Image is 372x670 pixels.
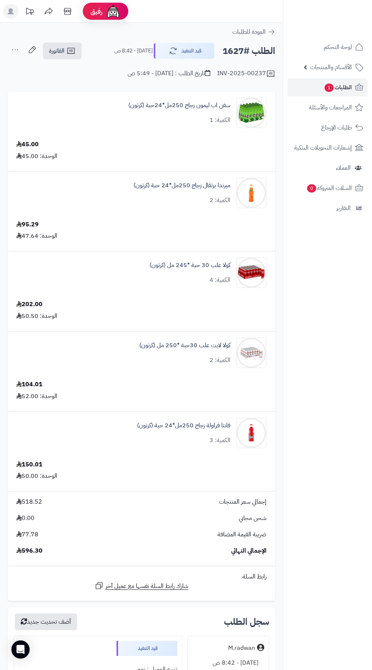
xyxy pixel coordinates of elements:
[43,43,82,59] a: الفاتورة
[307,184,317,193] span: 0
[306,183,352,193] span: السلات المتروكة
[324,42,352,52] span: لوحة التحكم
[139,341,230,350] a: كولا لايت علب 30حبة *250 مل (كرتون)
[320,8,365,24] img: logo-2.png
[232,27,275,36] a: العودة للطلبات
[232,27,266,36] span: العودة للطلبات
[222,43,275,59] h2: الطلب #1627
[90,7,102,16] span: رفيق
[236,178,266,208] img: 1747574773-e61c9a19-4e83-4320-9f6a-9483b2a3-90x90.jpg
[128,101,230,110] a: سفن اب ليمون زجاج 250مل*24حبة (كرتون)
[128,69,210,78] div: تاريخ الطلب : [DATE] - 5:49 ص
[288,38,367,56] a: لوحة التحكم
[288,139,367,157] a: إشعارات التحويلات البنكية
[228,644,255,653] div: M.radwan
[16,498,42,506] span: 518.52
[16,460,43,469] div: 150.01
[288,98,367,117] a: المراجعات والأسئلة
[236,258,266,288] img: 1747639907-81i6J6XeK8L._AC_SL1500-90x90.jpg
[16,152,57,161] div: الوحدة: 45.00
[210,436,230,445] div: الكمية: 3
[294,142,352,153] span: إشعارات التحويلات البنكية
[137,421,230,430] a: فانتا فراولة زجاج 250مل*24 حبة (كرتون)
[288,159,367,177] a: العملاء
[16,530,38,539] span: 77.78
[321,122,352,133] span: طلبات الإرجاع
[150,261,230,270] a: كولا علب 30 حبة *245 مل (كرتون)
[288,199,367,217] a: التقارير
[210,276,230,284] div: الكمية: 4
[134,181,230,190] a: ميرندا برتقال زجاج 250مل*24 حبة (كرتون)
[236,98,266,128] img: 1747541821-41b3e9c9-b122-4b85-a7a7-6bf0eb40-90x90.jpg
[16,472,57,480] div: الوحدة: 50.00
[117,641,177,656] div: قيد التنفيذ
[224,617,269,626] h3: سجل الطلب
[114,47,153,55] small: [DATE] - 8:42 ص
[336,163,351,173] span: العملاء
[16,300,43,309] div: 202.00
[336,203,351,213] span: التقارير
[16,380,43,389] div: 104.01
[210,196,230,205] div: الكمية: 2
[16,140,39,149] div: 45.00
[106,4,121,19] img: ai-face.png
[15,613,77,630] button: أضف تحديث جديد
[49,46,65,55] span: الفاتورة
[288,179,367,197] a: السلات المتروكة0
[210,116,230,125] div: الكمية: 1
[324,82,352,93] span: الطلبات
[309,102,352,113] span: المراجعات والأسئلة
[239,514,266,523] span: شحن مجاني
[16,547,43,555] span: 596.30
[288,78,367,96] a: الطلبات1
[310,62,352,73] span: الأقسام والمنتجات
[217,69,275,78] div: INV-2025-00237
[11,572,272,581] div: رابط السلة
[236,418,266,448] img: 1747640395-75629748-7017-427f-972e-159624f2-90x90.jpg
[11,640,30,659] div: Open Intercom Messenger
[288,119,367,137] a: طلبات الإرجاع
[16,514,35,523] span: 0.00
[20,4,39,21] a: تحديثات المنصة
[16,232,57,240] div: الوحدة: 47.64
[154,43,214,59] button: قيد التنفيذ
[16,392,57,401] div: الوحدة: 52.00
[324,83,334,92] span: 1
[106,582,188,591] span: شارك رابط السلة نفسها مع عميل آخر
[231,547,266,555] span: الإجمالي النهائي
[16,312,57,321] div: الوحدة: 50.50
[210,356,230,365] div: الكمية: 2
[236,338,266,368] img: 1747640075-e331c6e0-cb1e-4995-8108-92927b4a-90x90.jpg
[95,581,188,591] a: شارك رابط السلة نفسها مع عميل آخر
[16,220,39,229] div: 95.29
[218,530,266,539] span: ضريبة القيمة المضافة
[219,498,266,506] span: إجمالي سعر المنتجات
